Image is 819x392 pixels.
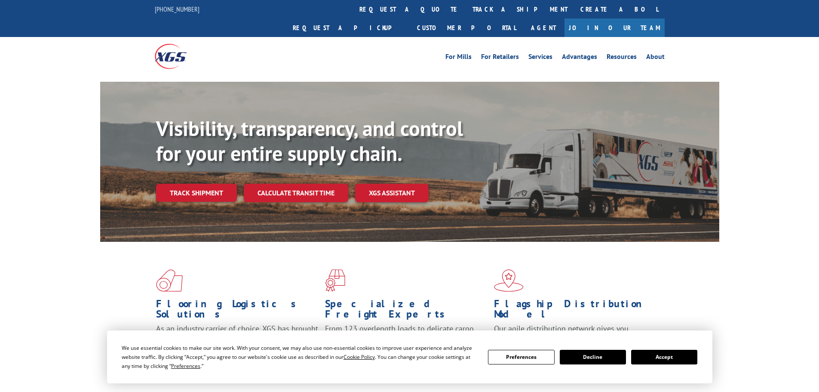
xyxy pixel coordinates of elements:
[564,19,665,37] a: Join Our Team
[122,343,478,370] div: We use essential cookies to make our site work. With your consent, we may also use non-essential ...
[411,19,522,37] a: Customer Portal
[325,269,345,292] img: xgs-icon-focused-on-flooring-red
[156,184,237,202] a: Track shipment
[488,350,554,364] button: Preferences
[494,269,524,292] img: xgs-icon-flagship-distribution-model-red
[631,350,697,364] button: Accept
[156,299,319,324] h1: Flooring Logistics Solutions
[325,299,488,324] h1: Specialized Freight Experts
[155,5,199,13] a: [PHONE_NUMBER]
[344,353,375,361] span: Cookie Policy
[325,324,488,362] p: From 123 overlength loads to delicate cargo, our experienced staff knows the best way to move you...
[560,350,626,364] button: Decline
[445,53,472,63] a: For Mills
[286,19,411,37] a: Request a pickup
[156,115,463,167] b: Visibility, transparency, and control for your entire supply chain.
[607,53,637,63] a: Resources
[481,53,519,63] a: For Retailers
[355,184,429,202] a: XGS ASSISTANT
[494,299,656,324] h1: Flagship Distribution Model
[562,53,597,63] a: Advantages
[244,184,348,202] a: Calculate transit time
[494,324,652,344] span: Our agile distribution network gives you nationwide inventory management on demand.
[522,19,564,37] a: Agent
[528,53,552,63] a: Services
[156,324,318,354] span: As an industry carrier of choice, XGS has brought innovation and dedication to flooring logistics...
[156,269,183,292] img: xgs-icon-total-supply-chain-intelligence-red
[107,330,712,383] div: Cookie Consent Prompt
[646,53,665,63] a: About
[171,362,200,370] span: Preferences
